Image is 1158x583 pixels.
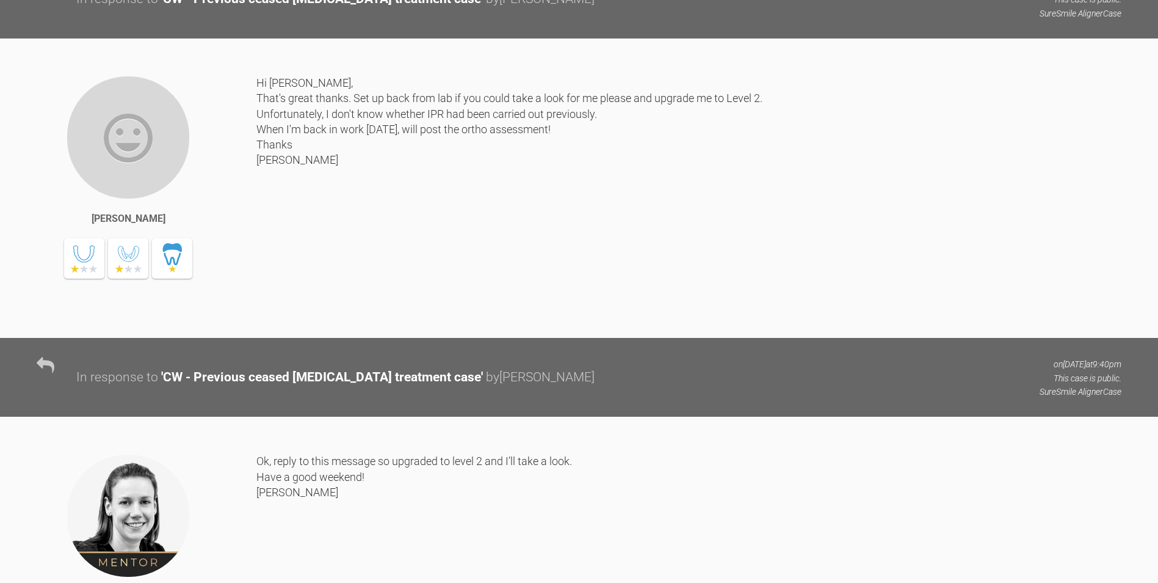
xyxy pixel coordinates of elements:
p: on [DATE] at 9:40pm [1040,358,1121,371]
div: In response to [76,367,158,388]
div: Hi [PERSON_NAME], That's great thanks. Set up back from lab if you could take a look for me pleas... [256,75,1121,320]
p: SureSmile Aligner Case [1040,7,1121,20]
p: This case is public. [1040,372,1121,385]
div: ' CW - Previous ceased [MEDICAL_DATA] treatment case ' [161,367,483,388]
p: SureSmile Aligner Case [1040,385,1121,398]
div: by [PERSON_NAME] [486,367,595,388]
img: Kelly Toft [66,453,190,578]
img: Cathryn Sherlock [66,75,190,200]
div: [PERSON_NAME] [92,211,165,227]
